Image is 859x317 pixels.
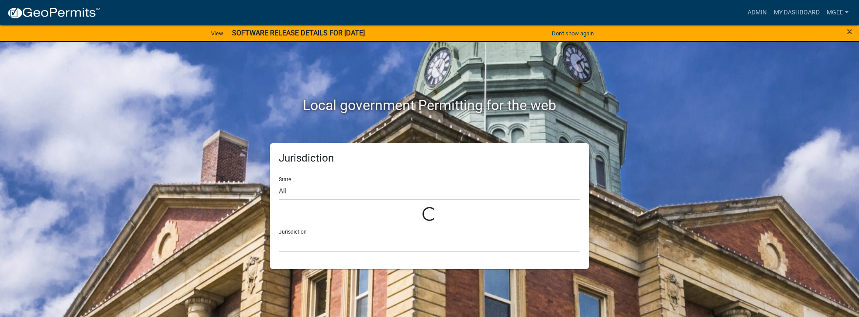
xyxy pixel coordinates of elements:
[548,26,597,41] button: Don't show again
[279,152,580,165] h5: Jurisdiction
[744,4,770,21] a: Admin
[208,26,227,41] a: View
[232,29,365,37] strong: SOFTWARE RELEASE DETAILS FOR [DATE]
[823,4,852,21] a: mgee
[770,4,823,21] a: My Dashboard
[847,25,852,38] span: ×
[847,26,852,37] button: Close
[187,97,672,114] h2: Local government Permitting for the web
